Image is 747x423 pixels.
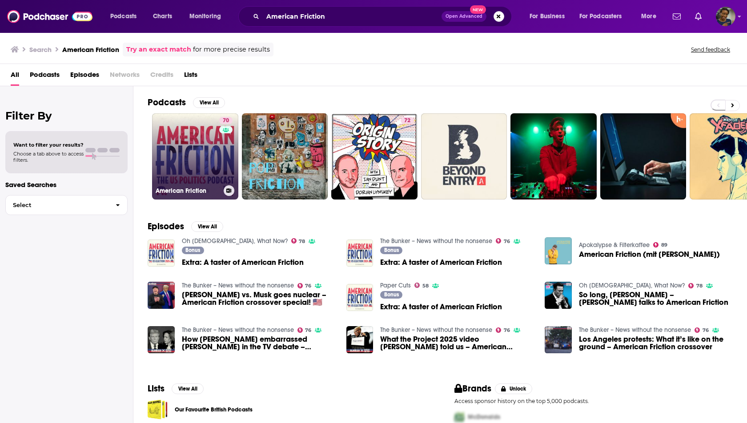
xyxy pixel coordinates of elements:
[695,327,709,333] a: 76
[545,282,572,309] img: So long, Elon Musk – Molly Jong-Fast talks to American Friction
[380,326,492,334] a: The Bunker – News without the nonsense
[468,413,500,421] span: McDonalds
[148,399,168,419] a: Our Favourite British Podcasts
[305,328,311,332] span: 76
[635,9,667,24] button: open menu
[6,202,108,208] span: Select
[182,237,288,245] a: Oh God, What Now?
[384,292,399,297] span: Bonus
[153,10,172,23] span: Charts
[148,97,225,108] a: PodcastsView All
[380,237,492,245] a: The Bunker – News without the nonsense
[380,282,411,289] a: Paper Cuts
[70,68,99,86] a: Episodes
[653,242,667,247] a: 89
[446,14,482,19] span: Open Advanced
[305,284,311,288] span: 76
[185,247,200,253] span: Bonus
[13,142,84,148] span: Want to filter your results?
[346,239,373,267] img: Extra: A taster of American Friction
[331,113,418,200] a: 72
[182,259,304,266] a: Extra: A taster of American Friction
[191,221,223,232] button: View All
[297,283,312,288] a: 76
[579,326,691,334] a: The Bunker – News without the nonsense
[579,335,733,351] a: Los Angeles protests: What it’s like on the ground – American Friction crossover
[669,9,684,24] a: Show notifications dropdown
[504,239,510,243] span: 76
[495,383,533,394] button: Unlock
[148,221,184,232] h2: Episodes
[579,282,685,289] a: Oh God, What Now?
[150,68,173,86] span: Credits
[422,284,429,288] span: 58
[574,9,635,24] button: open menu
[62,45,119,54] h3: American Friction
[579,241,650,249] a: Apokalypse & Filterkaffee
[716,7,735,26] button: Show profile menu
[193,44,270,55] span: for more precise results
[470,5,486,14] span: New
[29,45,52,54] h3: Search
[148,326,175,353] img: How Harris embarrassed Trump in the TV debate – American Friction teaser
[263,9,442,24] input: Search podcasts, credits, & more...
[30,68,60,86] a: Podcasts
[223,116,229,125] span: 70
[380,259,502,266] a: Extra: A taster of American Friction
[110,68,140,86] span: Networks
[184,68,197,86] a: Lists
[545,326,572,353] img: Los Angeles protests: What it’s like on the ground – American Friction crossover
[7,8,92,25] img: Podchaser - Follow, Share and Rate Podcasts
[182,291,336,306] a: Trump vs. Musk goes nuclear – American Friction crossover special! 🇺🇸
[414,283,429,288] a: 58
[691,9,705,24] a: Show notifications dropdown
[182,291,336,306] span: [PERSON_NAME] vs. Musk goes nuclear – American Friction crossover special! 🇺🇸
[297,327,312,333] a: 76
[11,68,19,86] a: All
[579,251,720,258] span: American Friction (mit [PERSON_NAME])
[175,405,253,415] a: Our Favourite British Podcasts
[688,46,733,53] button: Send feedback
[346,326,373,353] img: What the Project 2025 video leak told us – American Friction teaser
[172,383,204,394] button: View All
[299,239,305,243] span: 78
[126,44,191,55] a: Try an exact match
[182,282,294,289] a: The Bunker – News without the nonsense
[152,113,238,200] a: 70American Friction
[496,327,510,333] a: 76
[579,10,622,23] span: For Podcasters
[579,291,733,306] span: So long, [PERSON_NAME] – [PERSON_NAME] talks to American Friction
[380,303,502,311] a: Extra: A taster of American Friction
[182,335,336,351] a: How Harris embarrassed Trump in the TV debate – American Friction teaser
[13,151,84,163] span: Choose a tab above to access filters.
[380,335,534,351] a: What the Project 2025 video leak told us – American Friction teaser
[148,282,175,309] img: Trump vs. Musk goes nuclear – American Friction crossover special! 🇺🇸
[148,239,175,267] img: Extra: A taster of American Friction
[380,335,534,351] span: What the Project 2025 video [PERSON_NAME] told us – American Friction teaser
[404,116,410,125] span: 72
[401,117,414,124] a: 72
[523,9,576,24] button: open menu
[545,237,572,264] img: American Friction (mit Ijoma Mangold)
[110,10,137,23] span: Podcasts
[661,243,667,247] span: 89
[182,326,294,334] a: The Bunker – News without the nonsense
[504,328,510,332] span: 76
[182,335,336,351] span: How [PERSON_NAME] embarrassed [PERSON_NAME] in the TV debate – American Friction teaser
[346,284,373,311] img: Extra: A taster of American Friction
[247,6,520,27] div: Search podcasts, credits, & more...
[703,328,709,332] span: 76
